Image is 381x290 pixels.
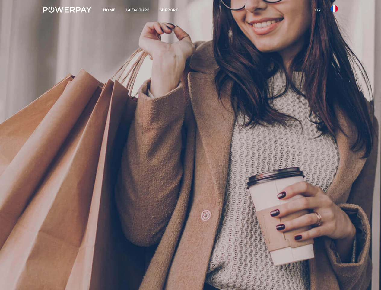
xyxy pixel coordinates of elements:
[121,5,155,15] a: LA FACTURE
[43,7,92,13] img: logo-powerpay-white.svg
[310,5,325,15] a: CG
[155,5,183,15] a: Support
[331,5,338,12] img: fr
[98,5,121,15] a: Home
